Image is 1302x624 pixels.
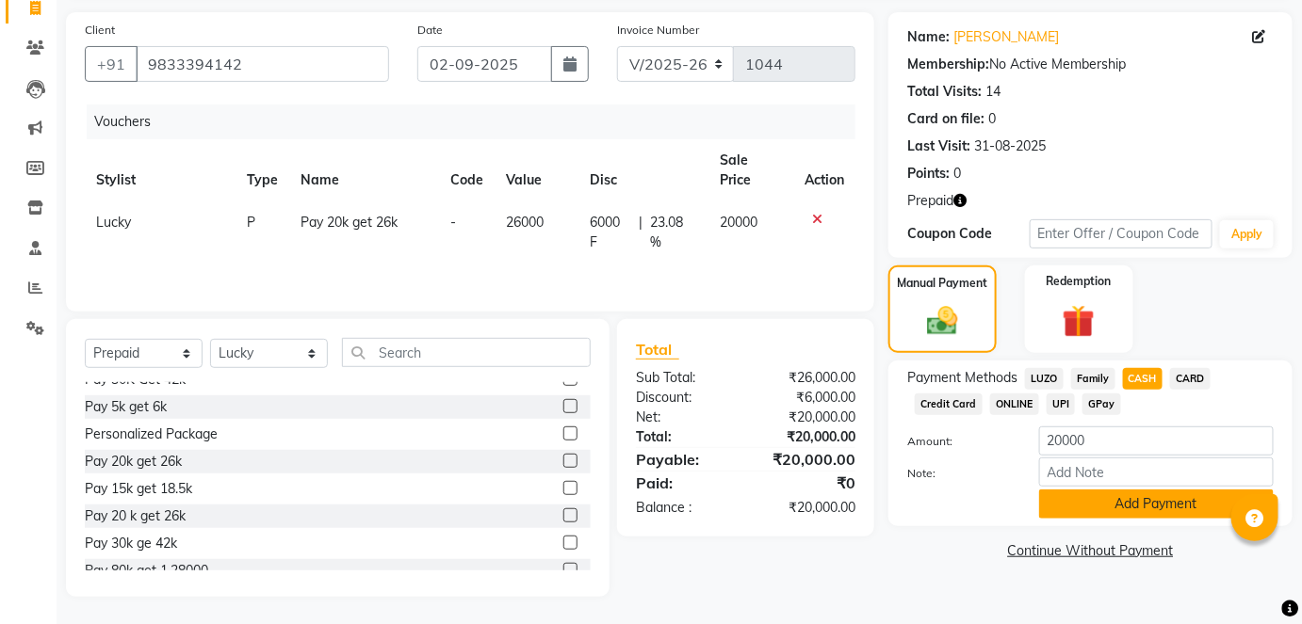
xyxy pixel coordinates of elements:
[1039,426,1274,456] input: Amount
[439,139,495,201] th: Code
[622,472,746,494] div: Paid:
[745,448,870,471] div: ₹20,000.00
[745,472,870,494] div: ₹0
[622,408,746,427] div: Net:
[1052,301,1105,342] img: _gift.svg
[907,191,953,211] span: Prepaid
[1082,393,1121,415] span: GPay
[1025,368,1064,390] span: LUZO
[85,534,177,553] div: Pay 30k ge 42k
[1030,219,1213,248] input: Enter Offer / Coupon Code
[622,388,746,408] div: Discount:
[745,408,870,427] div: ₹20,000.00
[907,109,985,129] div: Card on file:
[721,214,758,231] span: 20000
[915,393,983,415] span: Credit Card
[953,164,961,184] div: 0
[236,139,289,201] th: Type
[918,303,968,339] img: _cash.svg
[85,22,115,39] label: Client
[342,338,591,367] input: Search
[893,465,1025,482] label: Note:
[85,452,182,472] div: Pay 20k get 26k
[990,393,1039,415] span: ONLINE
[650,213,698,252] span: 23.08 %
[907,27,950,47] div: Name:
[590,213,631,252] span: 6000 F
[96,214,131,231] span: Lucky
[1170,368,1211,390] span: CARD
[974,136,1046,156] div: 31-08-2025
[85,506,186,526] div: Pay 20 k get 26k
[85,46,138,82] button: +91
[85,561,208,581] div: Pay 80k get 1,28000
[617,22,699,39] label: Invoice Number
[793,139,855,201] th: Action
[953,27,1059,47] a: [PERSON_NAME]
[745,427,870,447] div: ₹20,000.00
[988,109,996,129] div: 0
[907,55,989,74] div: Membership:
[907,224,1030,244] div: Coupon Code
[1039,457,1274,487] input: Add Note
[1220,220,1274,248] button: Apply
[85,424,218,444] div: Personalized Package
[907,136,970,156] div: Last Visit:
[289,139,440,201] th: Name
[578,139,708,201] th: Disc
[85,139,236,201] th: Stylist
[622,448,746,471] div: Payable:
[745,388,870,408] div: ₹6,000.00
[745,498,870,518] div: ₹20,000.00
[1123,368,1164,390] span: CASH
[87,104,870,139] div: Vouchers
[622,427,746,447] div: Total:
[450,214,456,231] span: -
[1047,393,1076,415] span: UPI
[136,46,389,82] input: Search by Name/Mobile/Email/Code
[495,139,578,201] th: Value
[622,498,746,518] div: Balance :
[709,139,793,201] th: Sale Price
[506,214,544,231] span: 26000
[907,164,950,184] div: Points:
[85,479,192,499] div: Pay 15k get 18.5k
[639,213,643,252] span: |
[907,368,1017,388] span: Payment Methods
[907,55,1274,74] div: No Active Membership
[1039,489,1274,519] button: Add Payment
[897,275,987,292] label: Manual Payment
[893,433,1025,450] label: Amount:
[985,82,1001,102] div: 14
[1071,368,1115,390] span: Family
[907,82,982,102] div: Total Visits:
[892,541,1289,561] a: Continue Without Payment
[236,201,289,264] td: P
[636,340,679,360] span: Total
[301,214,398,231] span: Pay 20k get 26k
[417,22,443,39] label: Date
[1047,273,1112,290] label: Redemption
[85,397,167,417] div: Pay 5k get 6k
[745,368,870,388] div: ₹26,000.00
[622,368,746,388] div: Sub Total:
